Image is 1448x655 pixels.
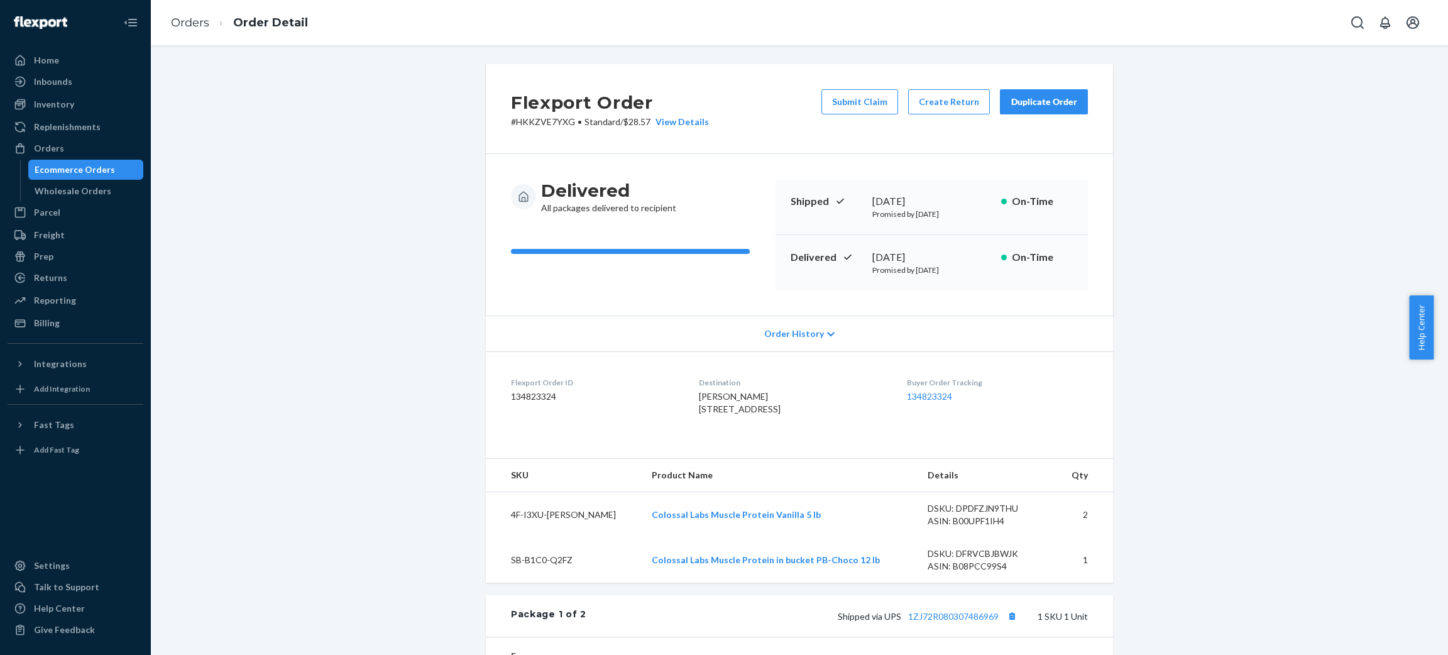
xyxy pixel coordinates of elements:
div: 1 SKU 1 Unit [586,608,1088,624]
span: Order History [764,327,824,340]
div: Package 1 of 2 [511,608,586,624]
button: Duplicate Order [1000,89,1088,114]
button: Open account menu [1400,10,1425,35]
button: Open notifications [1373,10,1398,35]
div: Add Integration [34,383,90,394]
div: Fast Tags [34,419,74,431]
a: Home [8,50,143,70]
a: Wholesale Orders [28,181,144,201]
div: Parcel [34,206,60,219]
div: Replenishments [34,121,101,133]
a: 134823324 [907,391,952,402]
td: 4F-I3XU-[PERSON_NAME] [486,492,642,538]
dd: 134823324 [511,390,679,403]
div: Prep [34,250,53,263]
a: Inventory [8,94,143,114]
button: Fast Tags [8,415,143,435]
td: SB-B1C0-Q2FZ [486,537,642,583]
div: Inventory [34,98,74,111]
p: Delivered [791,250,862,265]
th: Product Name [642,459,918,492]
div: DSKU: DPDFZJN9THU [928,502,1046,515]
div: Help Center [34,602,85,615]
button: Create Return [908,89,990,114]
div: [DATE] [872,194,991,209]
div: [DATE] [872,250,991,265]
div: Ecommerce Orders [35,163,115,176]
span: Shipped via UPS [838,611,1020,622]
a: Orders [8,138,143,158]
div: Returns [34,272,67,284]
div: ASIN: B00UPF1IH4 [928,515,1046,527]
div: Settings [34,559,70,572]
a: Reporting [8,290,143,311]
span: • [578,116,582,127]
div: Add Fast Tag [34,444,79,455]
div: DSKU: DFRVCBJBWJK [928,548,1046,560]
h2: Flexport Order [511,89,709,116]
p: Promised by [DATE] [872,209,991,219]
p: On-Time [1012,194,1073,209]
dt: Buyer Order Tracking [907,377,1088,388]
div: Freight [34,229,65,241]
td: 2 [1056,492,1113,538]
p: Promised by [DATE] [872,265,991,275]
dt: Flexport Order ID [511,377,679,388]
span: [PERSON_NAME] [STREET_ADDRESS] [699,391,781,414]
span: Standard [584,116,620,127]
img: Flexport logo [14,16,67,29]
button: Copy tracking number [1004,608,1020,624]
button: Open Search Box [1345,10,1370,35]
div: Orders [34,142,64,155]
p: Shipped [791,194,862,209]
button: View Details [650,116,709,128]
a: Add Integration [8,379,143,399]
a: Replenishments [8,117,143,137]
div: Billing [34,317,60,329]
a: Colossal Labs Muscle Protein Vanilla 5 lb [652,509,821,520]
div: All packages delivered to recipient [541,179,676,214]
button: Submit Claim [821,89,898,114]
button: Give Feedback [8,620,143,640]
div: Duplicate Order [1011,96,1077,108]
div: ASIN: B08PCC99S4 [928,560,1046,573]
div: Talk to Support [34,581,99,593]
a: Order Detail [233,16,308,30]
a: Inbounds [8,72,143,92]
button: Integrations [8,354,143,374]
button: Talk to Support [8,577,143,597]
div: Inbounds [34,75,72,88]
a: Orders [171,16,209,30]
p: On-Time [1012,250,1073,265]
th: Details [918,459,1056,492]
th: SKU [486,459,642,492]
a: Billing [8,313,143,333]
div: Give Feedback [34,624,95,636]
div: Wholesale Orders [35,185,111,197]
th: Qty [1056,459,1113,492]
h3: Delivered [541,179,676,202]
ol: breadcrumbs [161,4,318,41]
a: Prep [8,246,143,267]
a: Ecommerce Orders [28,160,144,180]
button: Help Center [1409,295,1434,360]
a: Help Center [8,598,143,619]
td: 1 [1056,537,1113,583]
button: Close Navigation [118,10,143,35]
a: Add Fast Tag [8,440,143,460]
a: Colossal Labs Muscle Protein in bucket PB-Choco 12 lb [652,554,880,565]
div: Reporting [34,294,76,307]
dt: Destination [699,377,886,388]
iframe: Opens a widget where you can chat to one of our agents [1368,617,1435,649]
div: Home [34,54,59,67]
p: # HKKZVE7YXG / $28.57 [511,116,709,128]
a: Freight [8,225,143,245]
a: Returns [8,268,143,288]
div: Integrations [34,358,87,370]
a: 1ZJ72R080307486969 [908,611,999,622]
a: Settings [8,556,143,576]
a: Parcel [8,202,143,223]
